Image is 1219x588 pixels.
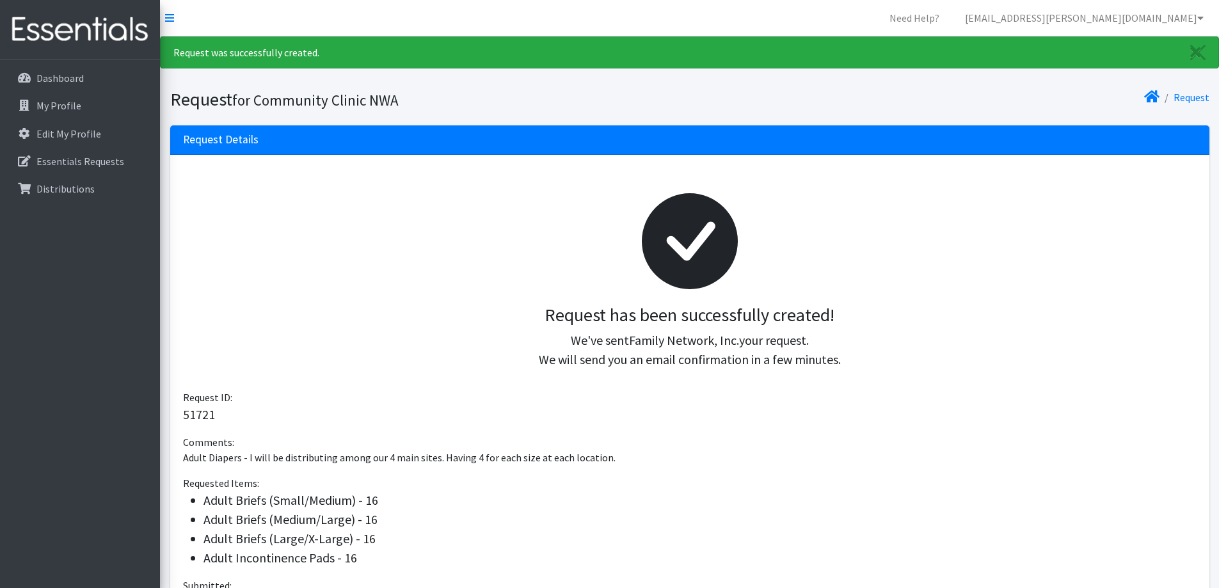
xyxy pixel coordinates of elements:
[879,5,950,31] a: Need Help?
[203,548,1197,568] li: Adult Incontinence Pads - 16
[5,148,155,174] a: Essentials Requests
[5,121,155,147] a: Edit My Profile
[629,332,739,348] span: Family Network, Inc.
[1177,37,1218,68] a: Close
[183,477,259,489] span: Requested Items:
[1174,91,1209,104] a: Request
[36,99,81,112] p: My Profile
[160,36,1219,68] div: Request was successfully created.
[203,529,1197,548] li: Adult Briefs (Large/X-Large) - 16
[5,8,155,51] img: HumanEssentials
[203,491,1197,510] li: Adult Briefs (Small/Medium) - 16
[36,127,101,140] p: Edit My Profile
[955,5,1214,31] a: [EMAIL_ADDRESS][PERSON_NAME][DOMAIN_NAME]
[36,182,95,195] p: Distributions
[183,436,234,449] span: Comments:
[36,155,124,168] p: Essentials Requests
[183,133,259,147] h3: Request Details
[170,88,685,111] h1: Request
[5,65,155,91] a: Dashboard
[5,176,155,202] a: Distributions
[36,72,84,84] p: Dashboard
[183,405,1197,424] p: 51721
[203,510,1197,529] li: Adult Briefs (Medium/Large) - 16
[5,93,155,118] a: My Profile
[183,391,232,404] span: Request ID:
[193,331,1186,369] p: We've sent your request. We will send you an email confirmation in a few minutes.
[232,91,399,109] small: for Community Clinic NWA
[183,450,1197,465] p: Adult Diapers - I will be distributing among our 4 main sites. Having 4 for each size at each loc...
[193,305,1186,326] h3: Request has been successfully created!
